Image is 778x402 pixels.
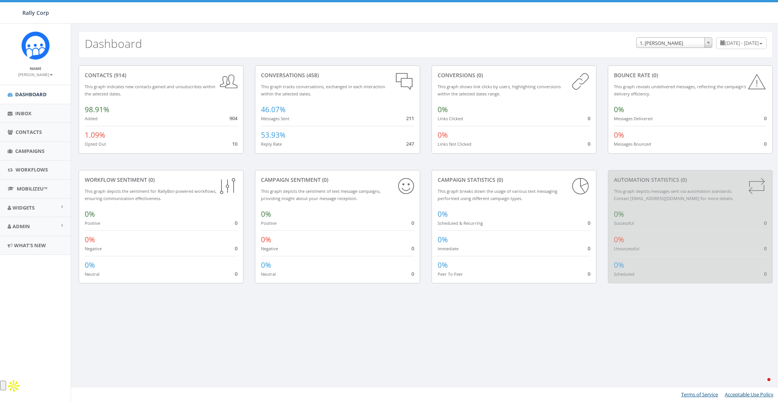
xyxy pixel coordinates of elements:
[614,188,734,201] small: This graph depicts messages sent via automation standards. Contact [EMAIL_ADDRESS][DOMAIN_NAME] f...
[261,260,271,270] span: 0%
[764,140,767,147] span: 0
[85,271,100,277] small: Neutral
[261,176,414,184] div: Campaign Sentiment
[764,115,767,122] span: 0
[13,223,30,230] span: Admin
[614,84,746,97] small: This graph reveals undelivered messages, reflecting the campaign's delivery efficiency.
[261,141,282,147] small: Reply Rate
[725,40,759,46] span: [DATE] - [DATE]
[614,72,767,79] div: Bounce Rate
[6,378,21,394] img: Apollo
[438,105,448,114] span: 0%
[21,31,50,60] img: Icon_1.png
[85,130,105,140] span: 1.09%
[321,176,328,183] span: (0)
[261,188,381,201] small: This graph depicts the sentiment of text message campaigns, providing insight about your message ...
[18,71,53,78] a: [PERSON_NAME]
[18,72,53,77] small: [PERSON_NAME]
[438,235,448,245] span: 0%
[15,148,44,154] span: Campaigns
[235,270,237,277] span: 0
[261,84,385,97] small: This graph tracks conversations, exchanged in each interaction within the selected dates.
[261,235,271,245] span: 0%
[261,246,278,251] small: Negative
[588,270,590,277] span: 0
[261,130,286,140] span: 53.93%
[614,130,624,140] span: 0%
[15,91,47,98] span: Dashboard
[614,260,624,270] span: 0%
[614,235,624,245] span: 0%
[147,176,155,183] span: (0)
[588,140,590,147] span: 0
[85,188,217,201] small: This graph depicts the sentiment for RallyBot-powered workflows, ensuring communication effective...
[112,72,126,79] span: (914)
[85,260,95,270] span: 0%
[411,245,414,252] span: 0
[261,105,286,114] span: 46.07%
[17,185,47,192] span: MobilizeU™
[411,219,414,226] span: 0
[438,220,483,226] small: Scheduled & Recurring
[85,220,100,226] small: Positive
[85,141,106,147] small: Opted Out
[85,105,109,114] span: 98.91%
[438,246,459,251] small: Immediate
[614,271,634,277] small: Scheduled
[438,209,448,219] span: 0%
[614,246,639,251] small: Unsuccessful
[614,116,653,121] small: Messages Delivered
[614,220,634,226] small: Successful
[235,219,237,226] span: 0
[85,37,142,50] h2: Dashboard
[85,116,98,121] small: Added
[764,270,767,277] span: 0
[261,220,277,226] small: Positive
[13,204,35,211] span: Widgets
[85,209,95,219] span: 0%
[261,72,414,79] div: conversations
[85,72,237,79] div: contacts
[650,72,658,79] span: (0)
[85,246,102,251] small: Negative
[85,235,95,245] span: 0%
[614,105,624,114] span: 0%
[261,271,276,277] small: Neutral
[614,209,624,219] span: 0%
[438,116,463,121] small: Links Clicked
[14,242,46,249] span: What's New
[614,141,651,147] small: Messages Bounced
[438,188,557,201] small: This graph breaks down the usage of various text messaging performed using different campaign types.
[438,72,590,79] div: conversions
[679,176,687,183] span: (0)
[232,140,237,147] span: 10
[261,116,289,121] small: Messages Sent
[406,140,414,147] span: 247
[261,209,271,219] span: 0%
[85,176,237,184] div: Workflow Sentiment
[15,110,32,117] span: Inbox
[438,271,463,277] small: Peer To Peer
[614,176,767,184] div: Automation Statistics
[764,245,767,252] span: 0
[637,38,712,48] span: 1. James Martin
[438,176,590,184] div: Campaign Statistics
[588,115,590,122] span: 0
[406,115,414,122] span: 211
[22,9,49,16] span: Rally Corp
[725,391,773,398] a: Acceptable Use Policy
[681,391,718,398] a: Terms of Service
[438,84,561,97] small: This graph shows link clicks by users, highlighting conversions within the selected dates range.
[235,245,237,252] span: 0
[30,66,41,71] small: Name
[305,72,319,79] span: (458)
[438,141,471,147] small: Links Not Clicked
[752,376,770,394] iframe: Intercom live chat
[588,245,590,252] span: 0
[588,219,590,226] span: 0
[16,166,48,173] span: Workflows
[636,37,712,48] span: 1. James Martin
[16,129,42,135] span: Contacts
[411,270,414,277] span: 0
[495,176,503,183] span: (0)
